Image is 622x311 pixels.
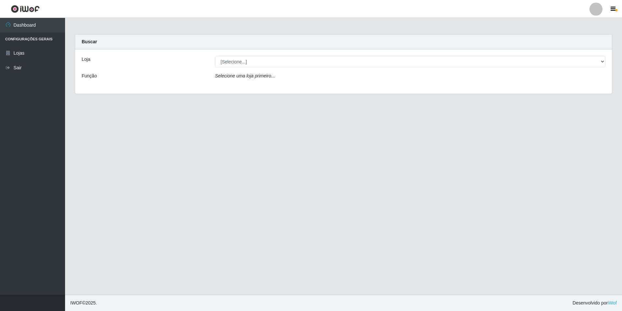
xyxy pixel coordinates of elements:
a: iWof [608,300,617,305]
i: Selecione uma loja primeiro... [215,73,275,78]
label: Função [82,73,97,79]
span: Desenvolvido por [573,300,617,306]
img: CoreUI Logo [11,5,40,13]
span: IWOF [70,300,82,305]
label: Loja [82,56,90,63]
span: © 2025 . [70,300,97,306]
strong: Buscar [82,39,97,44]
